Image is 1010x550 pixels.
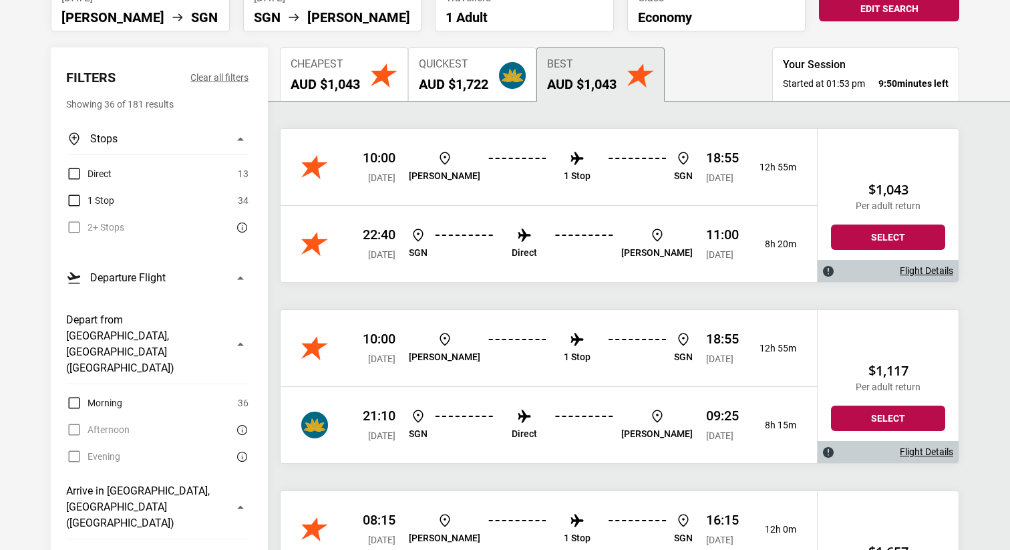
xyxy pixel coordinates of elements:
button: Clear all filters [190,70,248,86]
div: Flight Details [818,441,959,463]
p: 1 Stop [564,170,591,182]
p: 08:15 [363,512,395,528]
p: SGN [674,352,693,363]
p: SGN [674,533,693,544]
li: SGN [254,9,281,25]
p: SGN [674,170,693,182]
button: Departure Flight [66,262,248,293]
p: 8h 20m [749,239,796,250]
p: 21:10 [363,408,395,424]
img: APG Network [301,516,328,543]
span: Morning [88,395,122,411]
a: Flight Details [900,265,953,277]
span: [DATE] [706,172,733,183]
button: There are currently no flights matching this search criteria. Try removing some search filters. [232,219,248,235]
span: Best [547,58,617,71]
span: [DATE] [706,430,733,441]
button: Select [831,225,945,250]
span: [DATE] [706,535,733,545]
span: Cheapest [291,58,360,71]
p: [PERSON_NAME] [409,170,480,182]
p: 8h 15m [749,420,796,431]
p: 18:55 [706,150,739,166]
h2: AUD $1,722 [419,76,488,92]
p: [PERSON_NAME] [621,247,693,259]
span: Direct [88,166,112,182]
h2: AUD $1,043 [547,76,617,92]
h2: Filters [66,70,116,86]
p: Per adult return [831,200,945,212]
h2: $1,117 [831,363,945,379]
p: 22:40 [363,227,395,243]
strong: minutes left [878,77,949,90]
p: [PERSON_NAME] [621,428,693,440]
p: [PERSON_NAME] [409,352,480,363]
span: Quickest [419,58,488,71]
p: SGN [409,247,428,259]
button: Depart from [GEOGRAPHIC_DATA], [GEOGRAPHIC_DATA] ([GEOGRAPHIC_DATA]) [66,304,248,384]
button: Arrive in [GEOGRAPHIC_DATA], [GEOGRAPHIC_DATA] ([GEOGRAPHIC_DATA]) [66,475,248,539]
p: [PERSON_NAME] [409,533,480,544]
h2: AUD $1,043 [291,76,360,92]
button: There are currently no flights matching this search criteria. Try removing some search filters. [232,448,248,464]
span: [DATE] [368,354,395,364]
p: Showing 36 of 181 results [66,96,248,112]
h3: Departure Flight [90,270,166,286]
h3: Depart from [GEOGRAPHIC_DATA], [GEOGRAPHIC_DATA] ([GEOGRAPHIC_DATA]) [66,312,224,376]
p: Per adult return [831,382,945,393]
p: 1 Stop [564,352,591,363]
button: There are currently no flights matching this search criteria. Try removing some search filters. [232,422,248,438]
span: Started at 01:53 pm [783,77,865,90]
label: Direct [66,166,112,182]
img: Jetstar [301,412,328,438]
div: Jetstar 10:00 [DATE] [PERSON_NAME] 1 Stop SGN 18:55 [DATE] 12h 55mVietnam Airlines 21:10 [DATE] S... [281,310,817,463]
li: [PERSON_NAME] [61,9,164,25]
p: 16:15 [706,512,739,528]
span: [DATE] [368,172,395,183]
span: 13 [238,166,248,182]
span: [DATE] [706,249,733,260]
button: Stops [66,123,248,155]
label: Morning [66,395,122,411]
p: 1 Stop [564,533,591,544]
p: 09:25 [706,408,739,424]
div: Flight Details [818,260,959,282]
img: Vietjet [301,231,328,257]
span: 1 Stop [88,192,114,209]
p: Direct [512,247,537,259]
p: Economy [638,9,796,25]
span: 9:50 [878,78,897,89]
h2: $1,043 [831,182,945,198]
button: Select [831,406,945,431]
h3: Your Session [783,58,949,72]
p: 10:00 [363,150,395,166]
img: Vietjet [301,154,328,180]
p: 12h 0m [749,524,796,535]
p: 12h 55m [749,162,796,173]
p: 1 Adult [446,9,603,25]
li: SGN [191,9,218,25]
p: 10:00 [363,331,395,347]
label: 1 Stop [66,192,114,209]
h3: Stops [90,131,118,147]
span: [DATE] [368,249,395,260]
p: 11:00 [706,227,739,243]
h3: Arrive in [GEOGRAPHIC_DATA], [GEOGRAPHIC_DATA] ([GEOGRAPHIC_DATA]) [66,483,224,531]
span: [DATE] [368,535,395,545]
li: [PERSON_NAME] [307,9,410,25]
span: [DATE] [368,430,395,441]
p: 12h 55m [749,343,796,354]
p: Direct [512,428,537,440]
span: 36 [238,395,248,411]
p: 18:55 [706,331,739,347]
a: Flight Details [900,446,953,458]
img: Jetstar [301,335,328,362]
span: 34 [238,192,248,209]
div: Jetstar 10:00 [DATE] [PERSON_NAME] 1 Stop SGN 18:55 [DATE] 12h 55mJetstar 22:40 [DATE] SGN Direct... [281,129,817,282]
span: [DATE] [706,354,733,364]
p: SGN [409,428,428,440]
